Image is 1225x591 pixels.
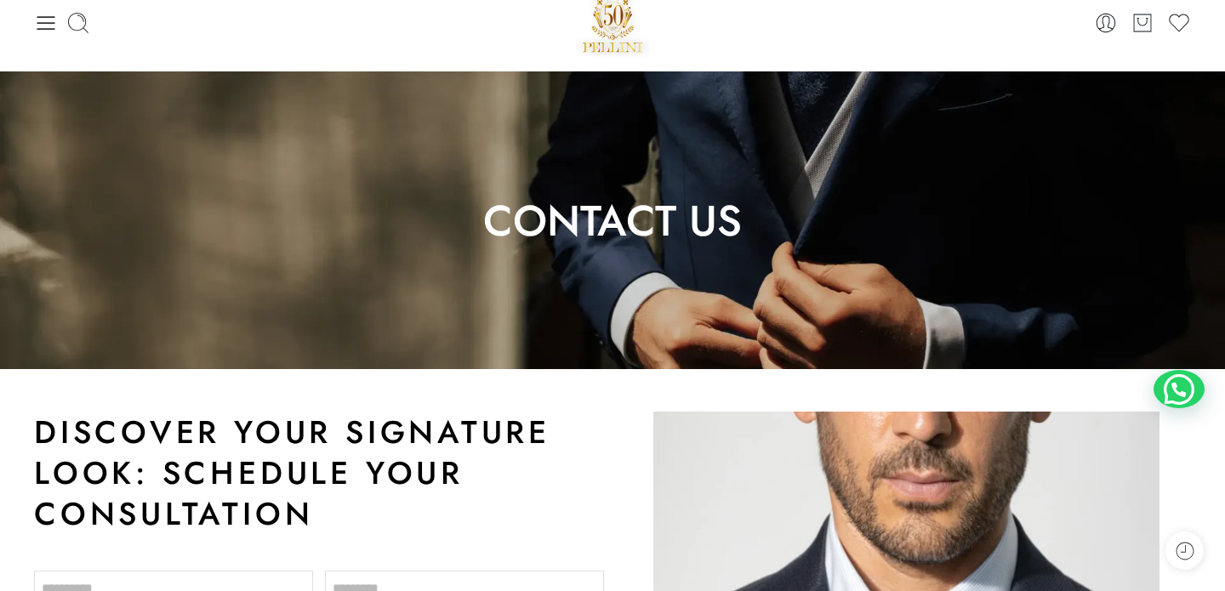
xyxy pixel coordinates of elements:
[1167,11,1191,35] a: Wishlist
[1094,11,1118,35] a: Login / Register
[1131,11,1154,35] a: Cart
[34,412,604,534] h2: Discover Your Signature Look: Schedule Your Consultation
